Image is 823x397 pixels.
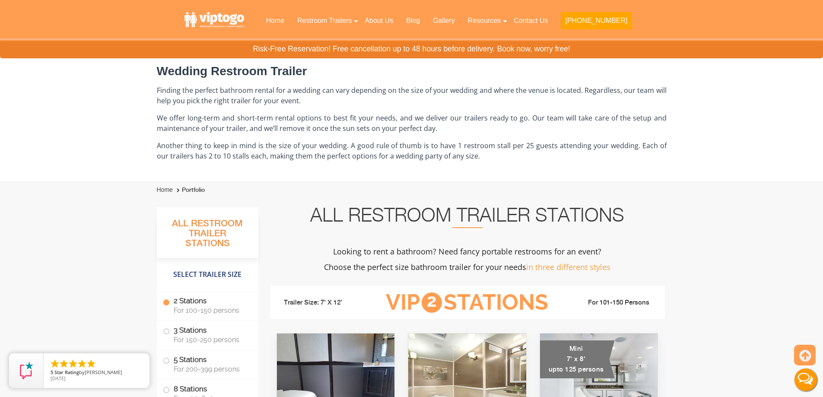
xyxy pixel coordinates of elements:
li:  [50,359,60,369]
li:  [68,359,78,369]
li: For 101-150 Persons [562,298,659,308]
label: 5 Stations [163,350,252,377]
a: Restroom Trailers [291,11,358,30]
span: For 200-399 persons [174,365,248,373]
span: [PERSON_NAME] [85,369,122,375]
a: Home [157,186,173,193]
label: 2 Stations [163,292,252,319]
a: Home [259,11,291,30]
a: Contact Us [507,11,554,30]
a: About Us [358,11,400,30]
li:  [86,359,96,369]
h4: Select Trailer Size [157,262,258,287]
span: [DATE] [51,375,66,381]
span: Finding the perfect bathroom rental for a wedding can vary depending on the size of your wedding ... [157,86,667,105]
span: in three different styles [526,262,610,272]
span: by [51,370,143,376]
a: Resources [461,11,507,30]
p: Looking to rent a bathroom? Need fancy portable restrooms for an event? Choose the perfect size b... [270,244,665,275]
span: We offer long-term and short-term rental options to best fit your needs, and we deliver our trail... [157,113,667,133]
span: Wedding Restroom Trailer [157,64,307,78]
h2: All Restroom Trailer Stations [270,207,665,228]
span: Another thing to keep in mind is the size of your wedding. A good rule of thumb is to have 1 rest... [157,141,667,161]
label: 3 Stations [163,321,252,348]
button: Live Chat [788,362,823,397]
img: Review Rating [18,362,35,379]
li: Portfolio [175,185,205,195]
span: For 150-250 persons [174,336,248,344]
span: For 100-150 persons [174,306,248,314]
span: Star Rating [54,369,79,375]
span: 5 [51,369,53,375]
a: Gallery [426,11,461,30]
button: [PHONE_NUMBER] [561,12,632,29]
span: 2 [422,292,442,313]
li:  [77,359,87,369]
a: Blog [400,11,426,30]
div: Mini 7' x 8' upto 125 persons [540,340,615,378]
li: Trailer Size: 7' X 12' [276,290,373,316]
h3: VIP Stations [372,291,562,314]
h3: All Restroom Trailer Stations [157,216,258,258]
li:  [59,359,69,369]
a: [PHONE_NUMBER] [554,11,638,35]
